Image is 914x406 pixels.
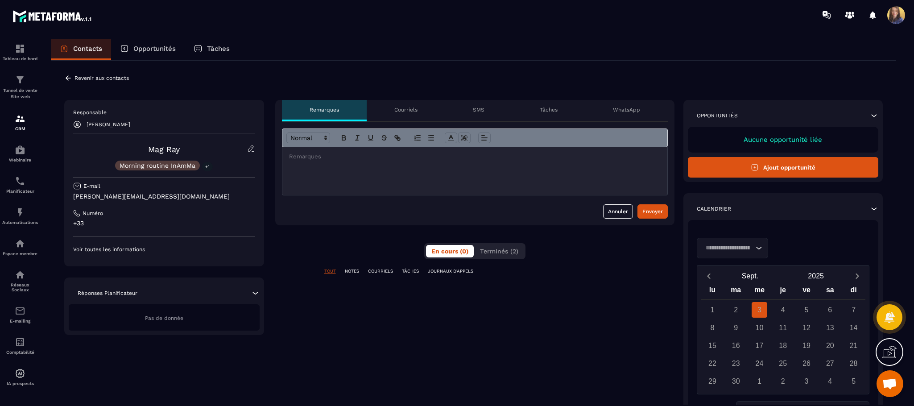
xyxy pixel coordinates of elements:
[83,182,100,190] p: E-mail
[818,284,842,299] div: sa
[431,248,468,255] span: En cours (0)
[145,315,183,321] span: Pas de donnée
[345,268,359,274] p: NOTES
[15,368,25,379] img: automations
[717,268,783,284] button: Open months overlay
[704,373,720,389] div: 29
[822,373,838,389] div: 4
[2,189,38,194] p: Planificateur
[822,338,838,353] div: 20
[846,302,861,318] div: 7
[2,107,38,138] a: formationformationCRM
[2,87,38,100] p: Tunnel de vente Site web
[74,75,129,81] p: Revenir aux contacts
[724,284,748,299] div: ma
[2,330,38,361] a: accountantaccountantComptabilité
[775,302,791,318] div: 4
[310,106,339,113] p: Remarques
[603,204,633,219] button: Annuler
[752,338,767,353] div: 17
[701,284,866,389] div: Calendar wrapper
[473,106,484,113] p: SMS
[73,246,255,253] p: Voir toutes les informations
[846,338,861,353] div: 21
[752,356,767,371] div: 24
[15,337,25,348] img: accountant
[799,373,815,389] div: 3
[795,284,819,299] div: ve
[15,306,25,316] img: email
[402,268,419,274] p: TÂCHES
[73,45,102,53] p: Contacts
[728,302,744,318] div: 2
[2,282,38,292] p: Réseaux Sociaux
[83,210,103,217] p: Numéro
[728,373,744,389] div: 30
[822,356,838,371] div: 27
[428,268,473,274] p: JOURNAUX D'APPELS
[15,238,25,249] img: automations
[207,45,230,53] p: Tâches
[701,284,724,299] div: lu
[799,320,815,336] div: 12
[752,320,767,336] div: 10
[728,356,744,371] div: 23
[185,39,239,60] a: Tâches
[15,75,25,85] img: formation
[704,338,720,353] div: 15
[324,268,336,274] p: TOUT
[849,270,865,282] button: Next month
[822,302,838,318] div: 6
[701,270,717,282] button: Previous month
[2,169,38,200] a: schedulerschedulerPlanificateur
[73,192,255,201] p: [PERSON_NAME][EMAIL_ADDRESS][DOMAIN_NAME]
[846,373,861,389] div: 5
[73,109,255,116] p: Responsable
[15,269,25,280] img: social-network
[87,121,130,128] p: [PERSON_NAME]
[2,350,38,355] p: Comptabilité
[15,207,25,218] img: automations
[697,205,731,212] p: Calendrier
[394,106,418,113] p: Courriels
[783,268,849,284] button: Open years overlay
[73,219,255,228] p: +33
[15,176,25,186] img: scheduler
[133,45,176,53] p: Opportunités
[846,356,861,371] div: 28
[78,290,137,297] p: Réponses Planificateur
[775,320,791,336] div: 11
[877,370,903,397] a: Ouvrir le chat
[2,126,38,131] p: CRM
[368,268,393,274] p: COURRIELS
[15,145,25,155] img: automations
[822,320,838,336] div: 13
[12,8,93,24] img: logo
[688,157,879,178] button: Ajout opportunité
[2,299,38,330] a: emailemailE-mailing
[2,138,38,169] a: automationsautomationsWebinaire
[697,238,768,258] div: Search for option
[775,356,791,371] div: 25
[846,320,861,336] div: 14
[202,162,213,171] p: +1
[2,37,38,68] a: formationformationTableau de bord
[701,302,866,389] div: Calendar days
[2,381,38,386] p: IA prospects
[704,320,720,336] div: 8
[2,263,38,299] a: social-networksocial-networkRéseaux Sociaux
[775,373,791,389] div: 2
[2,232,38,263] a: automationsautomationsEspace membre
[799,356,815,371] div: 26
[704,356,720,371] div: 22
[426,245,474,257] button: En cours (0)
[2,319,38,323] p: E-mailing
[15,43,25,54] img: formation
[2,200,38,232] a: automationsautomationsAutomatisations
[2,220,38,225] p: Automatisations
[748,284,771,299] div: me
[752,373,767,389] div: 1
[2,56,38,61] p: Tableau de bord
[697,112,738,119] p: Opportunités
[51,39,111,60] a: Contacts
